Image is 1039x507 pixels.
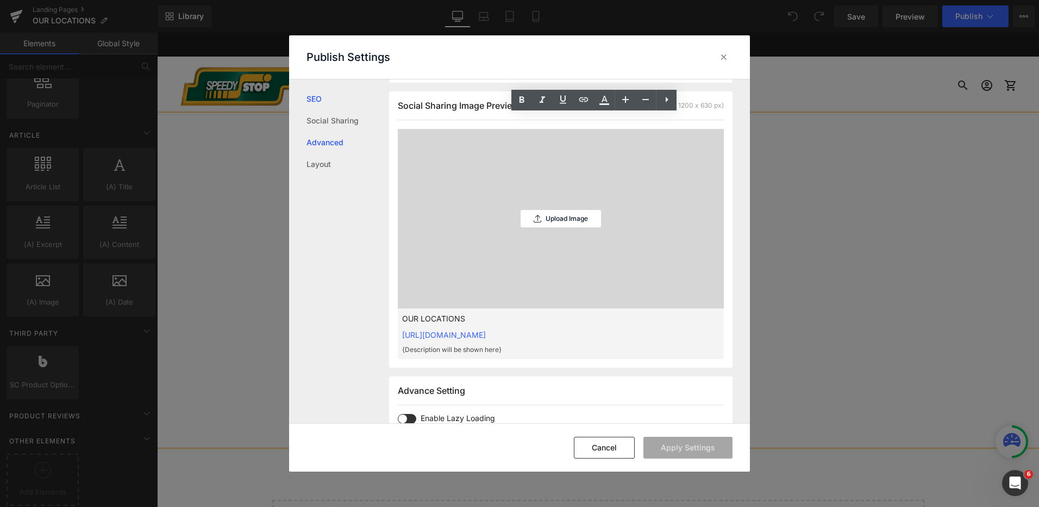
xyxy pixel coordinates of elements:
a: Rewards [186,41,223,65]
a: [URL][DOMAIN_NAME] [402,330,486,339]
p: Upload Image [546,215,588,222]
p: OUR LOCATIONS [402,313,685,325]
span: 6 [1024,470,1033,479]
p: Publish Settings [306,51,390,64]
iframe: Intercom live chat [1002,470,1028,496]
a: Fuels [345,41,371,65]
a: Social Sharing [306,110,389,132]
a: Speedy Wash [288,41,334,65]
a: Advanced [306,132,389,153]
a: Get the new Speedy Stop Rewards App [383,8,499,16]
a: Layout [306,153,389,175]
a: Order Ahead [234,41,277,65]
span: Advance Setting [398,385,465,396]
span: Social Sharing Image Preview [398,100,519,111]
button: Apply Settings [643,437,733,459]
a: SEO [306,88,389,110]
a: Locations [442,41,475,65]
span: Enable Lazy Loading [421,414,691,423]
p: {Description will be shown here} [402,345,685,355]
button: Cancel [574,437,635,459]
a: Join Our Team [382,41,431,65]
a: Home [154,41,175,65]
